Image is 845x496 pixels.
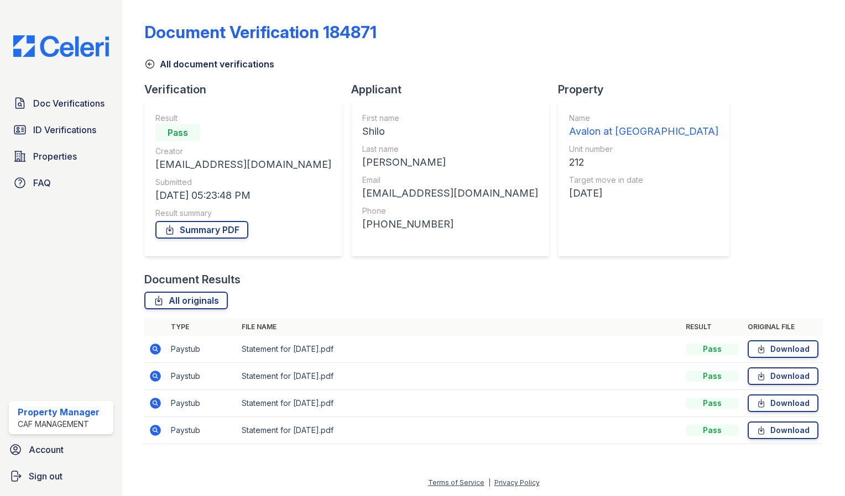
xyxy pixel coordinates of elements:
[18,405,100,419] div: Property Manager
[155,221,248,239] a: Summary PDF
[362,175,538,186] div: Email
[237,390,681,417] td: Statement for [DATE].pdf
[569,113,718,124] div: Name
[569,113,718,139] a: Name Avalon at [GEOGRAPHIC_DATA]
[33,97,105,110] span: Doc Verifications
[166,318,237,336] th: Type
[488,478,491,487] div: |
[681,318,743,336] th: Result
[33,176,51,189] span: FAQ
[362,205,538,217] div: Phone
[166,363,237,390] td: Paystub
[29,443,64,456] span: Account
[362,186,538,201] div: [EMAIL_ADDRESS][DOMAIN_NAME]
[569,175,718,186] div: Target move in date
[18,419,100,430] div: CAF Management
[155,157,331,172] div: [EMAIL_ADDRESS][DOMAIN_NAME]
[351,82,558,97] div: Applicant
[33,150,77,163] span: Properties
[748,367,818,385] a: Download
[4,35,118,57] img: CE_Logo_Blue-a8612792a0a2168367f1c8372b55b34899dd931a85d93a1a3d3e32e68fde9ad4.png
[144,22,377,42] div: Document Verification 184871
[362,155,538,170] div: [PERSON_NAME]
[9,119,113,141] a: ID Verifications
[33,123,96,136] span: ID Verifications
[569,186,718,201] div: [DATE]
[237,336,681,363] td: Statement for [DATE].pdf
[428,478,484,487] a: Terms of Service
[155,177,331,188] div: Submitted
[748,340,818,358] a: Download
[166,336,237,363] td: Paystub
[569,124,718,139] div: Avalon at [GEOGRAPHIC_DATA]
[237,417,681,444] td: Statement for [DATE].pdf
[748,421,818,439] a: Download
[686,344,739,355] div: Pass
[4,465,118,487] a: Sign out
[29,469,62,483] span: Sign out
[362,124,538,139] div: Shilo
[166,417,237,444] td: Paystub
[166,390,237,417] td: Paystub
[686,398,739,409] div: Pass
[362,144,538,155] div: Last name
[686,371,739,382] div: Pass
[743,318,823,336] th: Original file
[494,478,540,487] a: Privacy Policy
[155,188,331,203] div: [DATE] 05:23:48 PM
[686,425,739,436] div: Pass
[9,92,113,114] a: Doc Verifications
[748,394,818,412] a: Download
[144,292,228,309] a: All originals
[9,172,113,194] a: FAQ
[558,82,738,97] div: Property
[155,113,331,124] div: Result
[155,124,200,141] div: Pass
[362,217,538,232] div: [PHONE_NUMBER]
[144,82,351,97] div: Verification
[144,57,274,71] a: All document verifications
[569,155,718,170] div: 212
[155,146,331,157] div: Creator
[237,363,681,390] td: Statement for [DATE].pdf
[155,208,331,219] div: Result summary
[9,145,113,167] a: Properties
[569,144,718,155] div: Unit number
[237,318,681,336] th: File name
[4,439,118,461] a: Account
[144,272,241,287] div: Document Results
[362,113,538,124] div: First name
